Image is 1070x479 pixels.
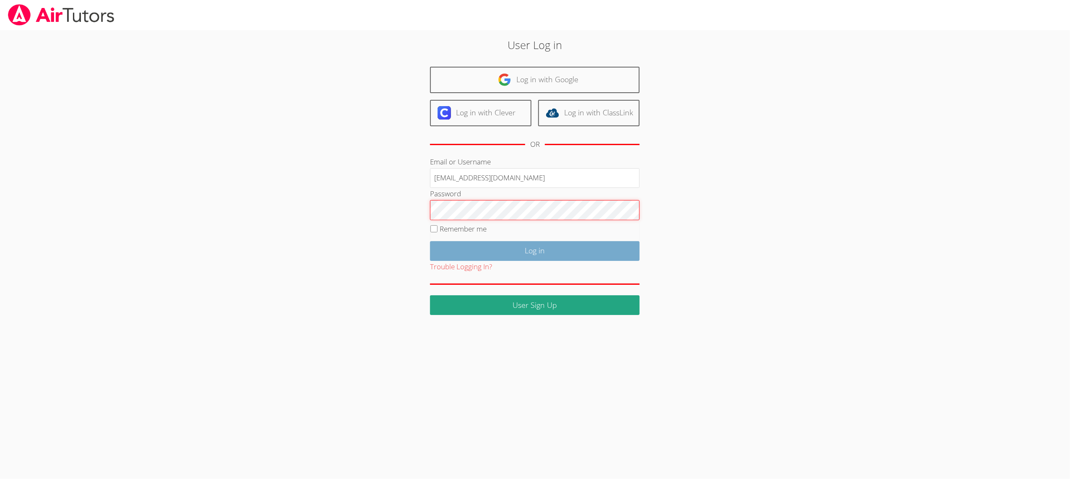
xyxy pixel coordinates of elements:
[546,106,559,120] img: classlink-logo-d6bb404cc1216ec64c9a2012d9dc4662098be43eaf13dc465df04b49fa7ab582.svg
[430,295,640,315] a: User Sign Up
[498,73,511,86] img: google-logo-50288ca7cdecda66e5e0955fdab243c47b7ad437acaf1139b6f446037453330a.svg
[246,37,824,53] h2: User Log in
[430,241,640,261] input: Log in
[430,261,492,273] button: Trouble Logging In?
[440,224,487,234] label: Remember me
[530,138,540,151] div: OR
[430,189,461,198] label: Password
[430,100,531,126] a: Log in with Clever
[430,157,491,167] label: Email or Username
[7,4,115,26] img: airtutors_banner-c4298cdbf04f3fff15de1276eac7730deb9818008684d7c2e4769d2f7ddbe033.png
[430,67,640,93] a: Log in with Google
[538,100,640,126] a: Log in with ClassLink
[438,106,451,120] img: clever-logo-6eab21bc6e7a338710f1a6ff85c0baf02591cd810cc4098c63d3a4b26e2feb20.svg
